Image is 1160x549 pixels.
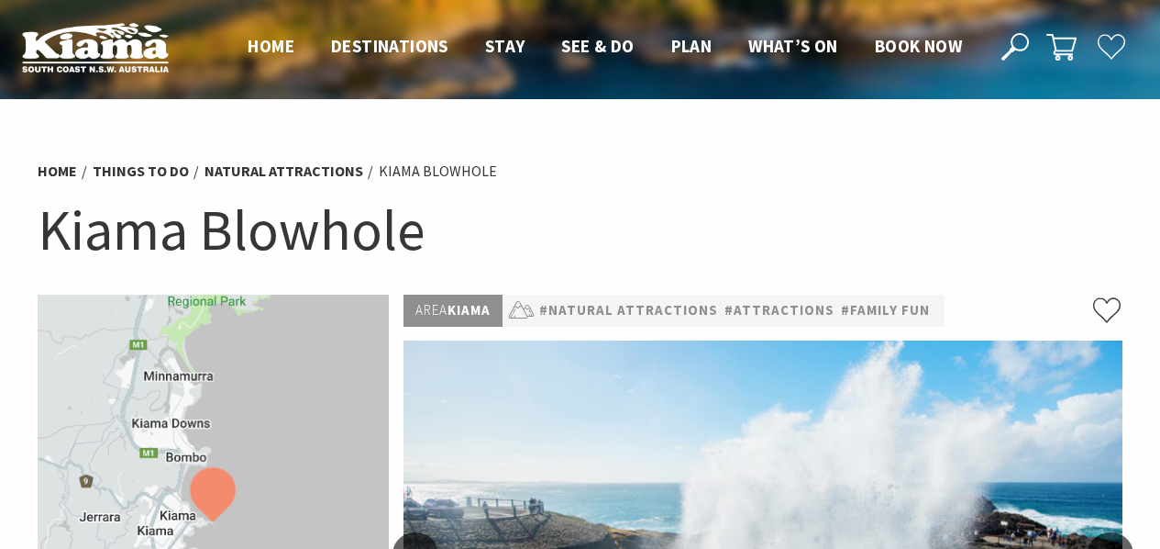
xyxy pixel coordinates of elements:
[561,35,634,57] span: See & Do
[248,35,294,57] span: Home
[403,295,503,327] p: Kiama
[841,299,930,322] a: #Family Fun
[331,35,448,57] span: Destinations
[539,299,718,322] a: #Natural Attractions
[22,22,169,73] img: Kiama Logo
[38,162,77,181] a: Home
[748,35,838,57] span: What’s On
[875,35,962,57] span: Book now
[724,299,834,322] a: #Attractions
[204,162,363,181] a: Natural Attractions
[229,32,980,62] nav: Main Menu
[415,301,447,319] span: Area
[379,160,497,184] li: Kiama Blowhole
[671,35,713,57] span: Plan
[38,193,1123,267] h1: Kiama Blowhole
[93,162,189,181] a: Things To Do
[485,35,525,57] span: Stay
